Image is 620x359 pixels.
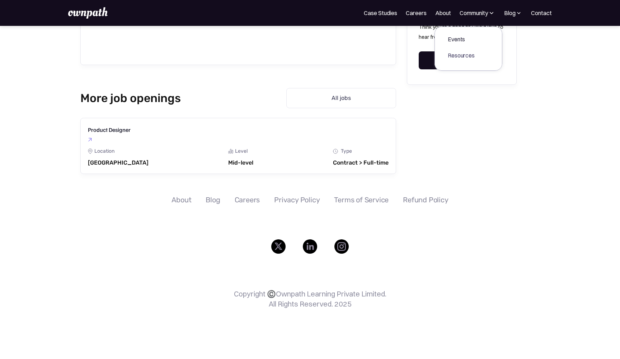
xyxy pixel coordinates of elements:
a: Terms of Service [334,195,389,204]
img: Location Icon - Job Board X Webflow Template [88,148,93,154]
div: [GEOGRAPHIC_DATA] [88,159,149,166]
a: Contact [531,9,552,17]
div: Contract > Full-time [333,159,389,166]
div: Blog [504,9,522,17]
div: Location [94,148,114,154]
nav: Community [435,27,502,71]
div: Events [448,35,475,43]
a: Blog [206,195,220,204]
h3: Product Designer [88,125,131,134]
a: Careers [406,9,427,17]
a: Resources [442,49,480,62]
a: Apply [419,51,481,69]
a: Careers [235,195,260,204]
a: Case Studies [364,9,397,17]
div: Blog [504,9,516,17]
p: Think you're a good fit? We'd love to hear from you. [419,22,505,42]
img: Clock Icon - Job Board X Webflow Template [333,149,338,154]
a: All jobs [286,88,396,108]
div: Community [460,9,495,17]
a: About [435,9,451,17]
div: Mid-level [228,159,253,166]
a: Refund Policy [403,195,448,204]
a: Product DesignerLocation Icon - Job Board X Webflow TemplateLocation[GEOGRAPHIC_DATA]Graph Icon -... [80,118,396,174]
div: Level [235,148,248,154]
h2: More job openings [80,91,190,105]
div: Type [341,148,352,154]
div: Resources [448,51,475,60]
img: Graph Icon - Job Board X Webflow Template [228,149,233,154]
a: Privacy Policy [274,195,320,204]
p: Copyright ©️Ownpath Learning Private Limited. All Rights Reserved. 2025 [234,289,386,309]
div: Community [460,9,488,17]
a: About [172,195,191,204]
a: Events [442,33,480,46]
